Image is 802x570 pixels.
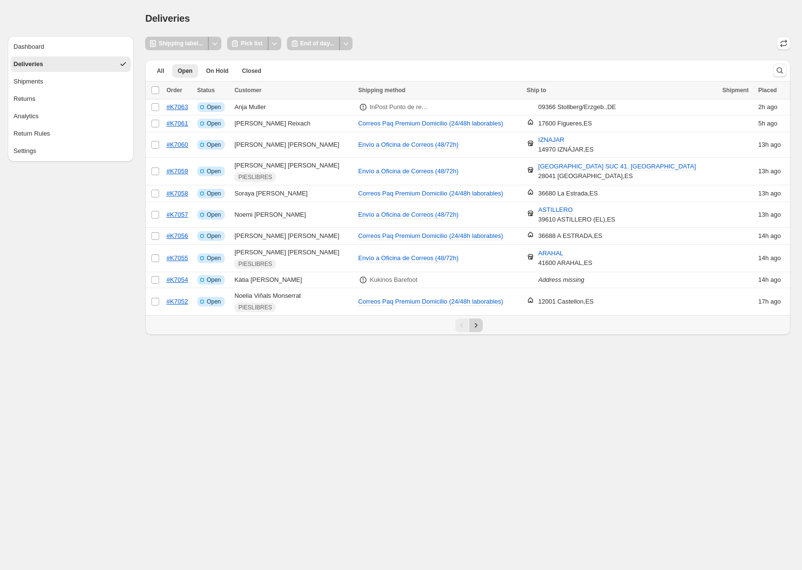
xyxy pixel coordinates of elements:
[238,260,272,268] span: PIESLIBRES
[358,190,503,197] span: Correos Paq Premium Domicilio (24/48h laborables)
[14,77,43,86] div: Shipments
[353,164,464,179] button: Envío a Oficina de Correos (48/72h)
[14,111,39,121] div: Analytics
[358,298,503,305] span: Correos Paq Premium Domicilio (24/48h laborables)
[538,276,584,283] i: Address missing
[166,103,188,111] a: #K7063
[207,276,221,284] span: Open
[157,67,164,75] span: All
[358,211,459,218] span: Envío a Oficina de Correos (48/72h)
[231,115,355,132] td: [PERSON_NAME] Reixach
[358,254,459,262] span: Envío a Oficina de Correos (48/72h)
[166,298,188,305] a: #K7052
[758,103,765,111] time: Wednesday, September 10, 2025 at 8:12:18 AM
[538,163,696,171] span: [GEOGRAPHIC_DATA] SUC 41. [GEOGRAPHIC_DATA]
[469,319,483,332] button: Next
[207,211,221,219] span: Open
[166,276,188,283] a: #K7054
[14,146,36,156] div: Settings
[538,119,592,128] div: 17600 Figueres , ES
[353,228,509,244] button: Correos Paq Premium Domicilio (24/48h laborables)
[207,103,221,111] span: Open
[166,120,188,127] a: #K7061
[755,245,790,272] td: ago
[14,94,36,104] div: Returns
[234,87,261,94] span: Customer
[364,99,436,115] button: InPost Punto de recogida (5 a 8 días laborables) • 0.76 km
[758,120,765,127] time: Wednesday, September 10, 2025 at 6:11:26 AM
[11,126,131,141] button: Return Rules
[755,158,790,185] td: ago
[358,87,406,94] span: Shipping method
[207,254,221,262] span: Open
[538,231,602,241] div: 36688 A ESTRADA , ES
[758,232,769,239] time: Tuesday, September 9, 2025 at 9:10:09 PM
[353,116,509,131] button: Correos Paq Premium Domicilio (24/48h laborables)
[166,87,182,94] span: Order
[527,87,546,94] span: Ship to
[755,202,790,228] td: ago
[11,39,131,55] button: Dashboard
[755,99,790,115] td: ago
[353,186,509,201] button: Correos Paq Premium Domicilio (24/48h laborables)
[231,99,355,115] td: Anja Muller
[538,135,594,154] div: 14970 IZNÁJAR , ES
[538,205,615,224] div: 39610 ASTILLERO (EL) , ES
[755,185,790,202] td: ago
[207,232,221,240] span: Open
[231,185,355,202] td: Soraya [PERSON_NAME]
[145,13,190,24] span: Deliveries
[538,249,592,268] div: 41600 ARAHAL , ES
[722,87,749,94] span: Shipment
[206,67,229,75] span: On Hold
[758,276,769,283] time: Tuesday, September 9, 2025 at 8:57:16 PM
[370,275,418,285] p: Kukinos Barefoot
[758,254,769,262] time: Tuesday, September 9, 2025 at 8:57:45 PM
[538,136,564,144] span: IZNAJAR
[358,120,503,127] span: Correos Paq Premium Domicilio (24/48h laborables)
[166,254,188,262] a: #K7055
[758,167,769,175] time: Tuesday, September 9, 2025 at 9:29:19 PM
[755,132,790,158] td: ago
[166,190,188,197] a: #K7058
[231,288,355,316] td: Noelia Viñals Monserrat
[231,158,355,185] td: [PERSON_NAME] [PERSON_NAME]
[358,141,459,148] span: Envío a Oficina de Correos (48/72h)
[370,102,430,112] p: InPost Punto de recogida (5 a 8 días laborables) • 0.76 km
[353,137,464,153] button: Envío a Oficina de Correos (48/72h)
[755,228,790,245] td: ago
[166,232,188,239] a: #K7056
[773,64,787,77] button: Search and filter results
[231,272,355,288] td: Kàtia [PERSON_NAME]
[532,246,569,261] button: ARAHAL
[231,202,355,228] td: Noemi [PERSON_NAME]
[538,250,563,258] span: ARAHAL
[197,87,215,94] span: Status
[11,91,131,107] button: Returns
[755,288,790,316] td: ago
[14,59,43,69] div: Deliveries
[166,141,188,148] a: #K7060
[11,56,131,72] button: Deliveries
[178,67,193,75] span: Open
[758,141,769,148] time: Tuesday, September 9, 2025 at 9:45:06 PM
[145,315,790,335] nav: Pagination
[11,109,131,124] button: Analytics
[532,202,579,218] button: ASTILLERO
[231,132,355,158] td: [PERSON_NAME] [PERSON_NAME]
[166,167,188,175] a: #K7059
[353,294,509,309] button: Correos Paq Premium Domicilio (24/48h laborables)
[358,167,459,175] span: Envío a Oficina de Correos (48/72h)
[538,297,594,306] div: 12001 Castellon , ES
[353,250,464,266] button: Envío a Oficina de Correos (48/72h)
[532,132,570,148] button: IZNAJAR
[532,159,702,174] button: [GEOGRAPHIC_DATA] SUC 41. [GEOGRAPHIC_DATA]
[14,129,50,139] div: Return Rules
[231,228,355,245] td: [PERSON_NAME] [PERSON_NAME]
[364,272,423,288] button: Kukinos Barefoot
[238,304,272,311] span: PIESLIBRES
[538,162,696,181] div: 28041 [GEOGRAPHIC_DATA] , ES
[358,232,503,239] span: Correos Paq Premium Domicilio (24/48h laborables)
[207,190,221,197] span: Open
[207,120,221,127] span: Open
